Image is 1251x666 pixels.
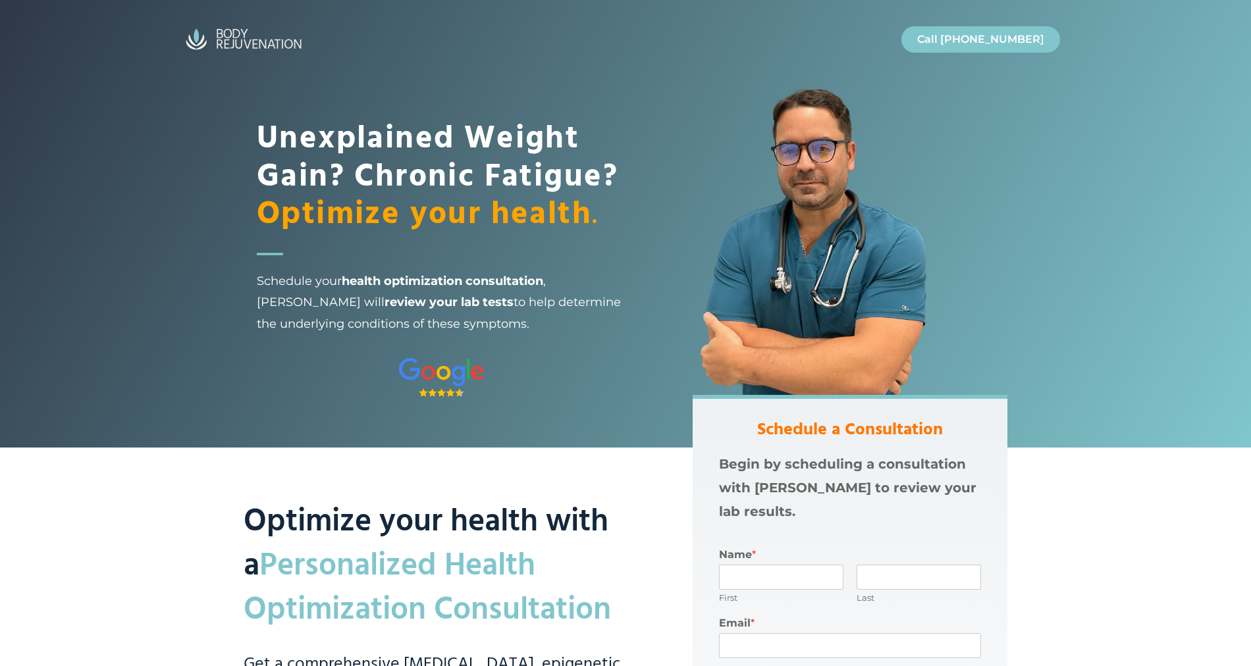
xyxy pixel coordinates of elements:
[719,592,843,603] label: First
[901,26,1060,53] a: Call [PHONE_NUMBER]
[719,548,981,562] label: Name
[757,417,943,444] strong: Schedule a Consultation
[385,295,514,309] strong: review your lab tests
[342,274,543,288] strong: health optimization consultation
[257,190,599,240] mark: .
[719,617,981,630] label: Email
[244,541,611,636] mark: Personalized Health Optimization Consultation
[257,190,592,240] strong: Optimize your health
[625,79,994,448] img: Dr.-Martinez-Longevity-Expert
[257,114,619,203] strong: Unexplained Weight Gain? Chronic Fatigue?
[257,270,625,334] span: Schedule your , [PERSON_NAME] will to help determine the underlying conditions of these symptoms.
[244,395,640,633] h2: Optimize your health with a
[719,456,976,519] strong: Begin by scheduling a consultation with [PERSON_NAME] to review your lab results.
[178,24,309,55] img: BodyRejuvenation
[888,20,1073,59] nav: Primary
[857,592,981,603] label: Last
